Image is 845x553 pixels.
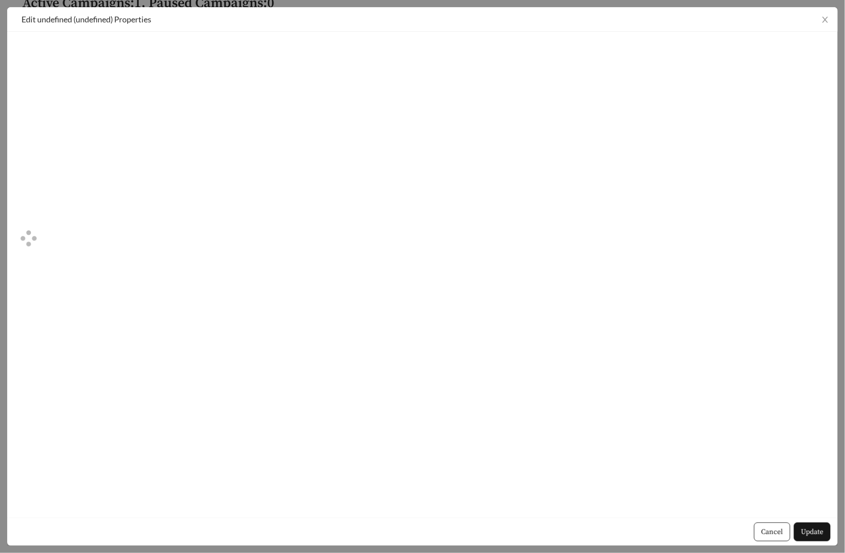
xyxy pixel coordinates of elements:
[21,14,824,24] div: Edit undefined (undefined) Properties
[801,527,824,537] span: Update
[761,527,783,537] span: Cancel
[821,16,829,24] span: close
[754,523,790,541] button: Cancel
[794,523,831,541] button: Update
[813,7,838,32] button: Close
